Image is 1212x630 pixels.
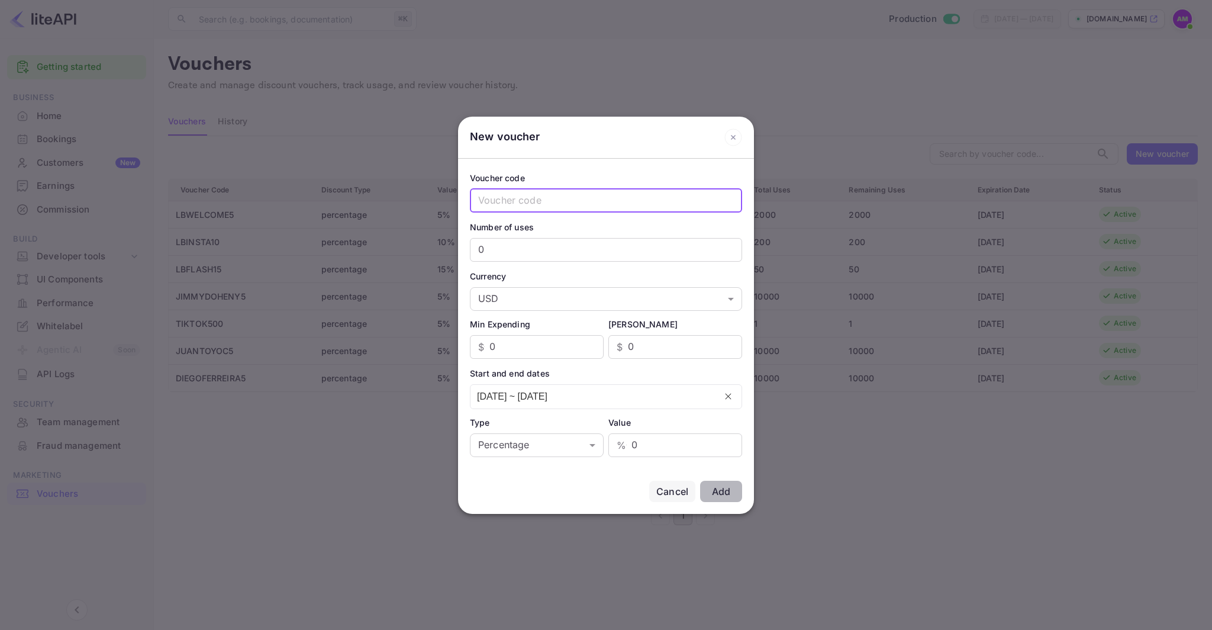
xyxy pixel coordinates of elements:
[700,481,742,502] button: Add
[470,172,742,184] div: Voucher code
[470,128,540,146] div: New voucher
[470,318,604,330] div: Min Expending
[608,318,742,330] div: [PERSON_NAME]
[470,433,604,457] div: Percentage
[617,438,626,452] p: %
[470,287,742,311] div: USD
[656,484,688,499] div: Cancel
[470,189,742,213] input: Voucher code
[470,221,742,233] div: Number of uses
[470,385,715,409] input: dd/MM/yyyy ~ dd/MM/yyyy
[470,367,742,380] div: Start and end dates
[608,416,742,429] div: Value
[724,393,732,400] svg: close
[617,340,623,354] p: $
[470,238,742,262] input: Number of uses
[470,270,742,282] div: Currency
[724,393,732,400] button: Clear
[712,486,730,497] div: Add
[470,416,604,429] div: Type
[478,340,484,354] p: $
